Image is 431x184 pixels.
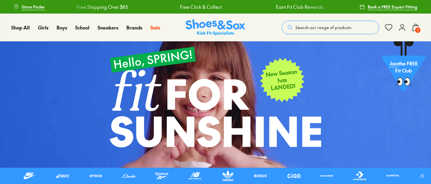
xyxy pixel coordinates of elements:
[382,41,425,95] a: Jointhe FREE Fit Club
[368,4,417,10] span: Book a FREE Expert Fitting
[38,24,48,31] a: Girls
[57,24,67,31] a: Boys
[276,3,323,11] a: Earn Fit Club Rewards
[180,3,222,11] a: Free Click & Collect
[414,27,421,34] span: 2
[75,24,89,31] a: School
[14,1,45,13] a: Store Finder
[77,3,128,11] a: Free Shipping Over $85
[389,60,398,67] span: Join
[150,24,160,31] a: Sale
[126,24,142,31] a: Brands
[11,24,30,31] a: Shop All
[382,55,425,80] p: the FREE Fit Club
[412,20,420,35] button: 2
[22,4,45,10] span: Store Finder
[360,1,417,13] a: Book a FREE Expert Fitting
[295,24,351,30] span: Search our range of products
[98,24,118,31] a: Sneakers
[186,19,245,36] img: SNS_Logo_Responsive.svg
[186,19,245,36] a: Shoes & Sox
[282,21,379,34] button: Search our range of products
